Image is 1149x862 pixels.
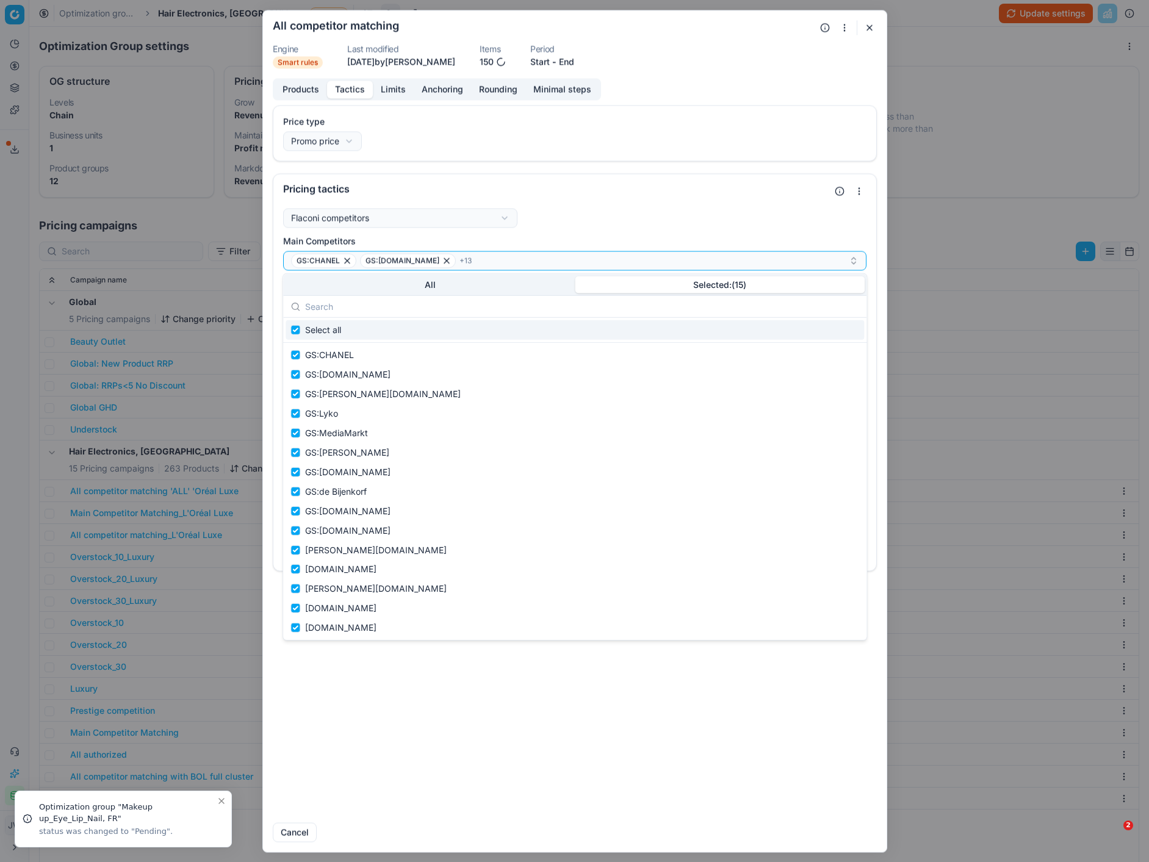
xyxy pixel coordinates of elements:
dt: Items [480,45,506,53]
button: Start [530,56,550,68]
span: GS:[DOMAIN_NAME] [305,505,391,517]
span: 2 [1123,821,1133,830]
span: Select all [305,324,341,336]
input: Search [305,294,859,318]
span: GS:[DOMAIN_NAME] [305,368,391,381]
span: GS:[DOMAIN_NAME] [305,524,391,536]
span: GS:CHANEL [305,349,354,361]
button: Cancel [273,822,317,842]
span: GS:Lyko [305,408,338,420]
span: GS:MediaMarkt [305,427,368,439]
button: GS:CHANELGS:[DOMAIN_NAME]+13 [283,251,866,270]
span: GS:[DOMAIN_NAME] [366,256,439,265]
div: Flaconi competitors [291,212,369,224]
button: Limits [373,81,414,98]
button: Rounding [471,81,525,98]
dt: Last modified [347,45,455,53]
span: GS:[PERSON_NAME] [305,447,389,459]
button: All [285,276,575,293]
div: Pricing tactics [283,184,830,193]
span: Smart rules [273,56,323,68]
span: + 13 [459,256,472,265]
dt: Engine [273,45,323,53]
span: [DOMAIN_NAME] [305,602,376,614]
span: GS:de Bijenkorf [305,485,367,497]
button: End [559,56,574,68]
span: GS:CHANEL [297,256,340,265]
span: - [552,56,556,68]
a: 150 [480,56,506,68]
span: [PERSON_NAME][DOMAIN_NAME] [305,583,447,595]
span: GS:[PERSON_NAME][DOMAIN_NAME] [305,388,461,400]
span: [PERSON_NAME][DOMAIN_NAME] [305,544,447,556]
button: Selected: ( 15 ) [575,276,865,293]
div: Suggestions [283,318,866,640]
button: Products [275,81,327,98]
iframe: Intercom live chat [1098,821,1128,850]
label: Main Competitors [283,235,866,247]
span: [DOMAIN_NAME] [305,563,376,575]
dt: Period [530,45,574,53]
button: Minimal steps [525,81,599,98]
span: [DATE] by [PERSON_NAME] [347,56,455,66]
button: Anchoring [414,81,471,98]
span: [DOMAIN_NAME] [305,622,376,634]
button: Tactics [327,81,373,98]
label: Price type [283,115,866,128]
span: GS:[DOMAIN_NAME] [305,465,391,478]
h2: All competitor matching [273,20,399,31]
